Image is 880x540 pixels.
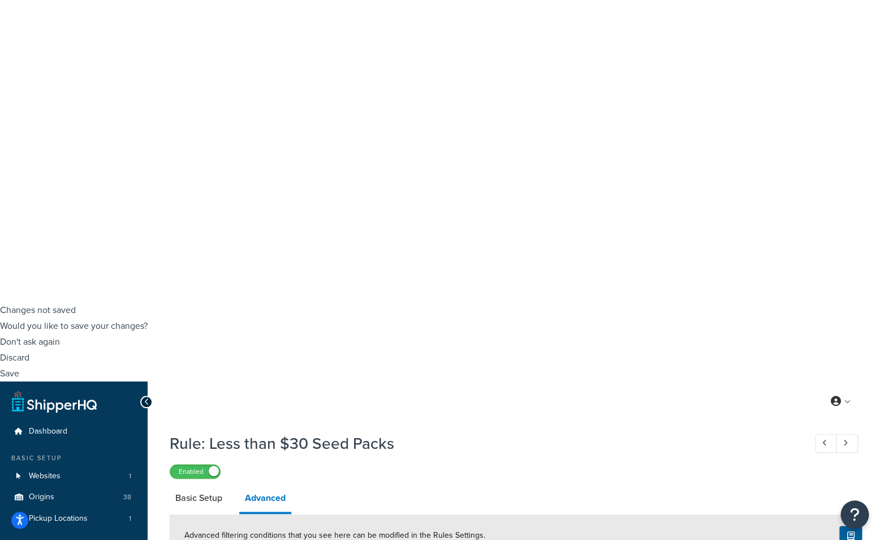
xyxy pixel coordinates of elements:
span: Websites [29,472,61,481]
li: Pickup Locations [8,508,139,529]
label: Enabled [170,465,220,478]
a: Previous Record [815,434,837,453]
span: Origins [29,492,54,502]
h1: Rule: Less than $30 Seed Packs [170,432,794,455]
span: 1 [129,514,131,524]
li: Origins [8,487,139,508]
div: Basic Setup [8,453,139,463]
a: Basic Setup [170,485,228,512]
a: Next Record [836,434,858,453]
a: Advanced [239,485,291,514]
li: Websites [8,466,139,487]
a: Origins38 [8,487,139,508]
button: Open Resource Center [840,500,869,529]
a: Websites1 [8,466,139,487]
a: Dashboard [8,421,139,442]
span: 1 [129,472,131,481]
span: Dashboard [29,427,67,436]
a: Pickup Locations1 [8,508,139,529]
span: Pickup Locations [29,514,88,524]
span: 38 [123,492,131,502]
